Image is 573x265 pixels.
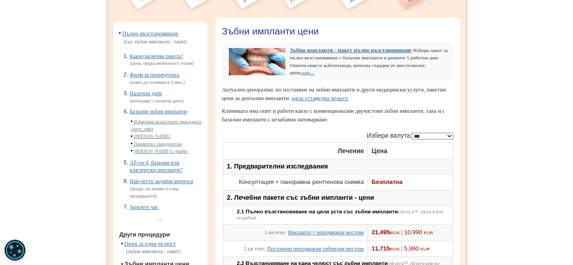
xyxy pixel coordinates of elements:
span: 10,990 [404,229,422,236]
a: Пълно възстановяване [122,30,178,37]
span: | [401,229,402,236]
a: още... [302,70,314,75]
div: ... [116,213,205,224]
p: Актуален ценоразпис по поставяне на зъбни импланти и други медицински услуги, пакетни цени за ден... [222,86,454,103]
a: [PERSON_NAME] с диабет [134,149,188,154]
b: Други процедури [119,231,170,238]
span: | [401,245,402,252]
span: EUR [420,246,430,251]
span: (преди, по време и след процедурата) [130,186,178,198]
img: dot.gif [131,143,132,145]
div: Cookie consent button [5,240,25,260]
img: BAr.permanent-thumb.jpg [226,47,290,82]
a: Налични дати [130,90,162,96]
a: една челюст [318,95,347,101]
span: (цена, продължителност, етапи) [130,61,194,66]
h2: 1. Предварителни изследвания [227,163,449,170]
a: цяла уста [292,95,315,101]
img: dot.gif [131,150,132,153]
img: dot.gif [119,32,120,35]
a: Какво включва пакета? [130,53,183,59]
td: Консултация + панорамна рентгенова снимка [223,174,368,190]
span: 11,715 [371,245,429,252]
h1: Зъбни импланти цени [222,24,454,42]
span: EUR [424,230,433,235]
a: Запазете час [130,204,158,210]
td: Безплатна [368,174,453,190]
a: Избягване на костните присадки и синус лифт [131,119,201,131]
span: 2-ри етап: [244,246,265,251]
img: dot.gif [121,243,123,246]
span: 5,990 [404,245,419,252]
span: (какво да очаквам в 3 мин.) [130,80,185,85]
span: (със зъбни импланти - пакет) [119,39,187,44]
a: Пациенти с пародонтоза [134,141,182,146]
span: (зъбни импланти - пакет) [121,249,181,254]
h2: 2. Лечебни пакети със зъбни импланти - цени [227,194,449,202]
a: Зъбни импланти - пакет пълно възстановяване [290,47,412,55]
a: Най-често задавни въпроси [130,178,193,184]
p: Клиниката има опит и работи както с конвенционални двучастови зъбни импланти, така и с базални им... [222,107,454,124]
span: 21,495 [371,229,433,236]
a: Филм за процедурата [130,72,179,78]
span: 1-ви етап: [265,230,286,235]
a: [PERSON_NAME] [134,134,170,139]
img: dot.gif [131,135,132,138]
a: Цена за една челюст [125,240,176,247]
a: Постоянни неподвижни хибридни мостове [267,246,364,252]
div: Избери валута: [222,131,454,140]
span: (календар с начални дати) [130,98,183,103]
a: Импланти + неподвижни мостове [288,230,364,236]
img: dot.gif [131,120,132,123]
a: Базални зъбни импланти [130,108,187,115]
th: Цена [368,143,453,159]
a: All-on-4, базални или класически импланти? [130,159,182,173]
span: BGN [390,246,399,251]
span: BGN [390,230,399,235]
h3: 2.1 Пълно възстановяване на цяла уста със зъбни импланти [237,209,449,221]
th: Лечение [223,143,368,159]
